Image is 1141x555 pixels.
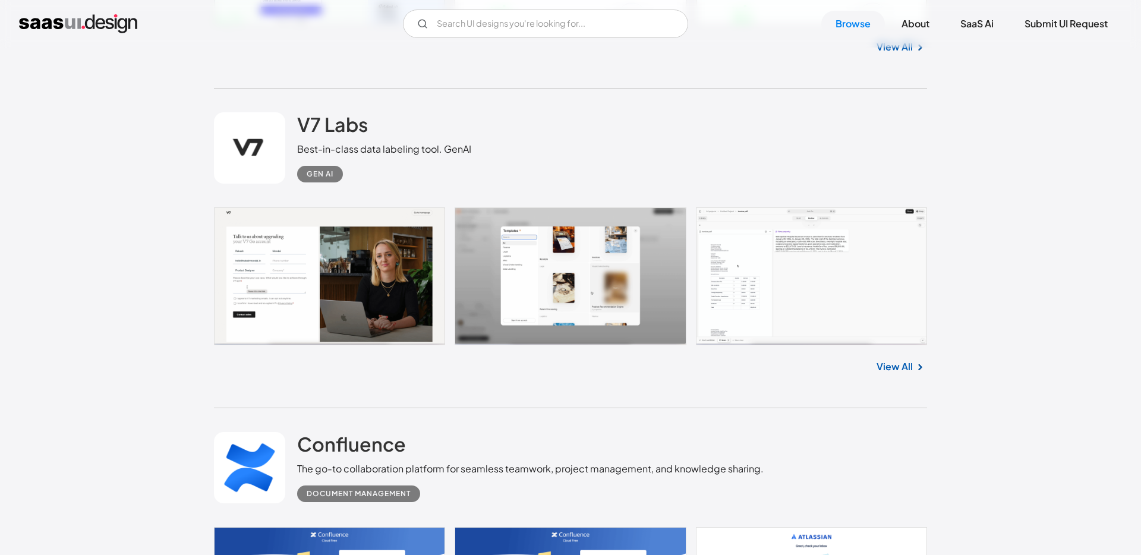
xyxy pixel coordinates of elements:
a: Submit UI Request [1010,11,1122,37]
div: The go-to collaboration platform for seamless teamwork, project management, and knowledge sharing. [297,462,764,476]
a: View All [877,360,913,374]
h2: V7 Labs [297,112,368,136]
div: Gen AI [307,167,333,181]
a: About [887,11,944,37]
a: Browse [821,11,885,37]
form: Email Form [403,10,688,38]
div: Document Management [307,487,411,501]
a: V7 Labs [297,112,368,142]
div: Best-in-class data labeling tool. GenAI [297,142,471,156]
a: home [19,14,137,33]
input: Search UI designs you're looking for... [403,10,688,38]
a: Confluence [297,432,406,462]
h2: Confluence [297,432,406,456]
a: SaaS Ai [946,11,1008,37]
